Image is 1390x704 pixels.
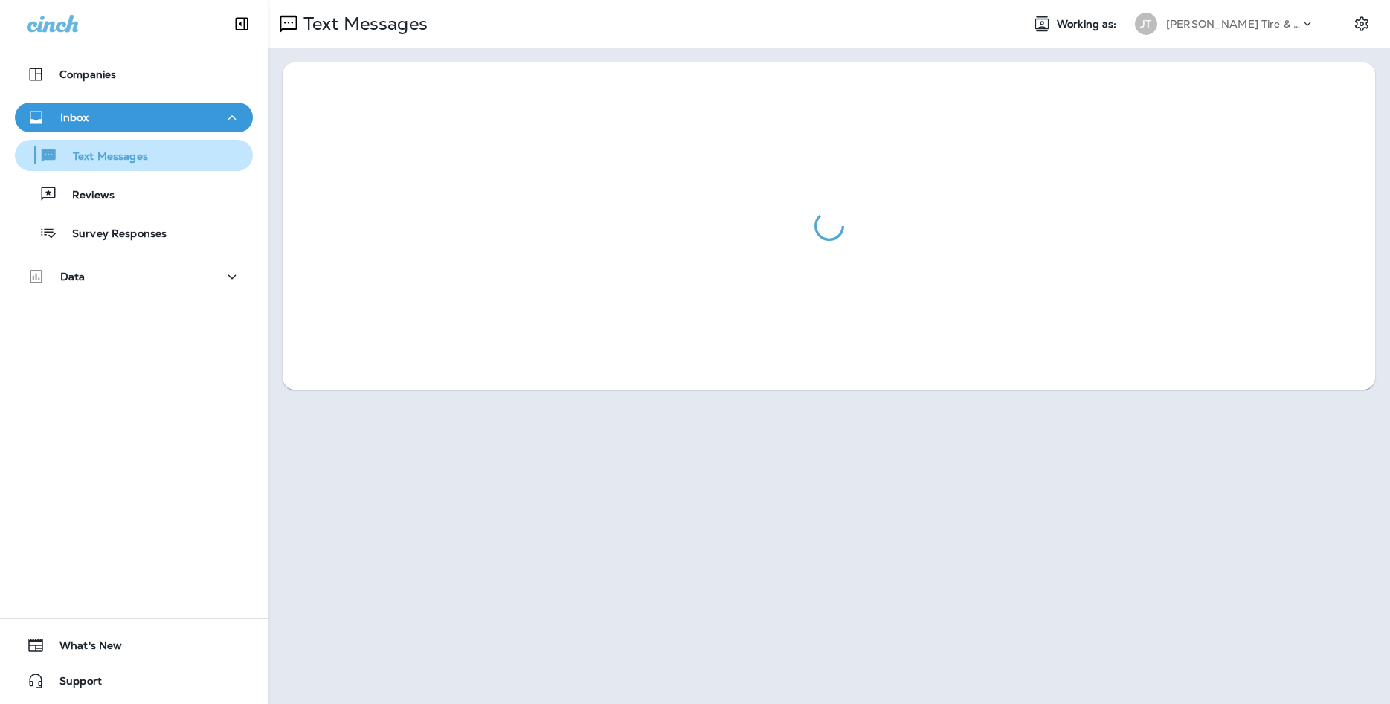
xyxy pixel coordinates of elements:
[1348,10,1375,37] button: Settings
[15,262,253,291] button: Data
[15,140,253,171] button: Text Messages
[297,13,428,35] p: Text Messages
[1166,18,1300,30] p: [PERSON_NAME] Tire & Auto
[15,217,253,248] button: Survey Responses
[45,675,102,693] span: Support
[45,639,122,657] span: What's New
[1135,13,1157,35] div: JT
[58,150,148,164] p: Text Messages
[15,59,253,89] button: Companies
[1057,18,1120,30] span: Working as:
[60,112,89,123] p: Inbox
[57,189,115,203] p: Reviews
[221,9,263,39] button: Collapse Sidebar
[15,103,253,132] button: Inbox
[57,227,167,242] p: Survey Responses
[15,666,253,696] button: Support
[59,68,116,80] p: Companies
[15,630,253,660] button: What's New
[60,271,86,282] p: Data
[15,178,253,210] button: Reviews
